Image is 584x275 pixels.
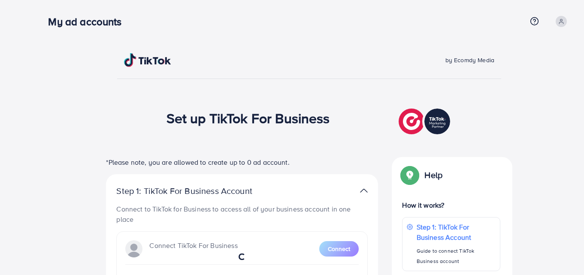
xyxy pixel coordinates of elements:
h3: My ad accounts [48,15,128,28]
span: by Ecomdy Media [445,56,494,64]
img: TikTok [124,53,171,67]
img: Popup guide [402,167,418,183]
img: TikTok partner [360,184,368,197]
h1: Set up TikTok For Business [166,110,330,126]
p: Step 1: TikTok For Business Account [116,186,279,196]
p: Guide to connect TikTok Business account [417,246,496,266]
p: *Please note, you are allowed to create up to 0 ad account. [106,157,378,167]
p: Help [424,170,442,180]
p: Step 1: TikTok For Business Account [417,222,496,242]
p: How it works? [402,200,500,210]
img: TikTok partner [399,106,452,136]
